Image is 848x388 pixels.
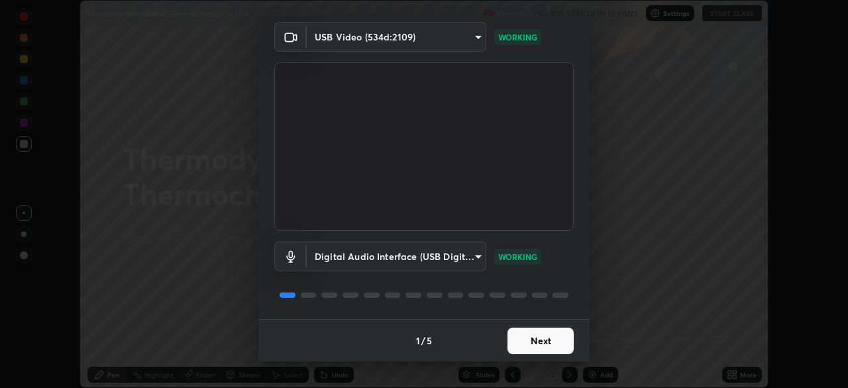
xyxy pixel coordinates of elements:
p: WORKING [498,31,537,43]
button: Next [507,328,574,354]
p: WORKING [498,251,537,263]
div: USB Video (534d:2109) [307,241,486,271]
div: USB Video (534d:2109) [307,22,486,52]
h4: 5 [427,334,432,348]
h4: / [421,334,425,348]
h4: 1 [416,334,420,348]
